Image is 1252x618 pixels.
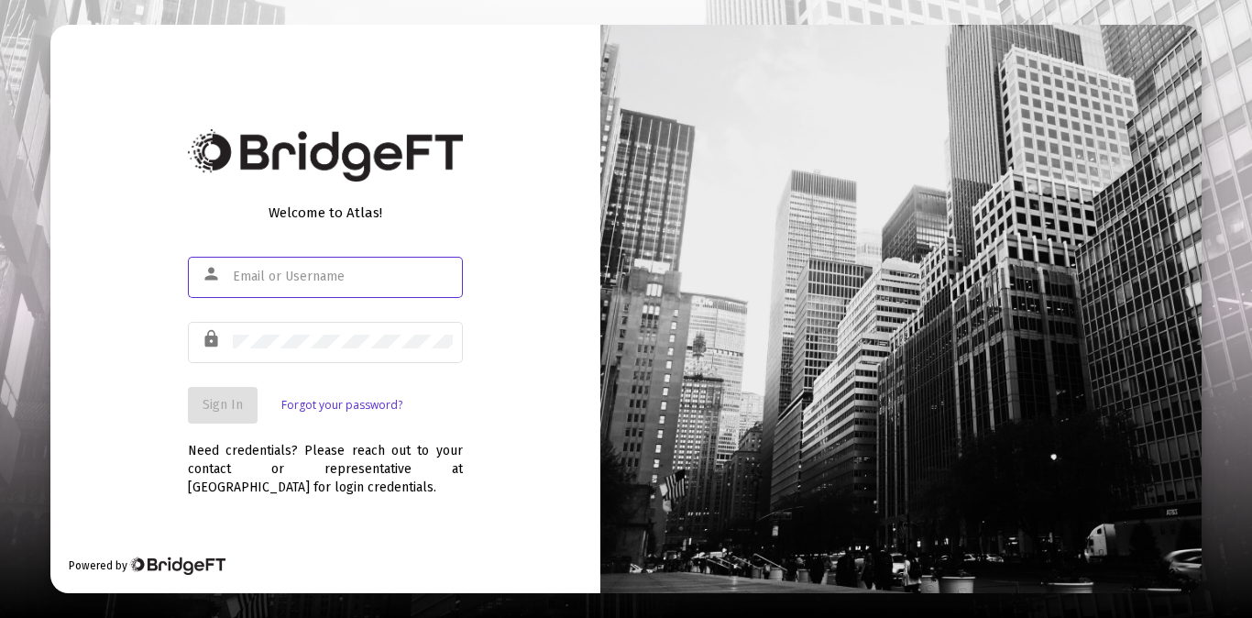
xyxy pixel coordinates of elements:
div: Need credentials? Please reach out to your contact or representative at [GEOGRAPHIC_DATA] for log... [188,424,463,497]
div: Powered by [69,557,225,575]
input: Email or Username [233,270,453,284]
img: Bridge Financial Technology Logo [129,557,225,575]
a: Forgot your password? [281,396,402,414]
img: Bridge Financial Technology Logo [188,129,463,182]
span: Sign In [203,397,243,413]
div: Welcome to Atlas! [188,204,463,222]
mat-icon: lock [202,328,224,350]
mat-icon: person [202,263,224,285]
button: Sign In [188,387,258,424]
